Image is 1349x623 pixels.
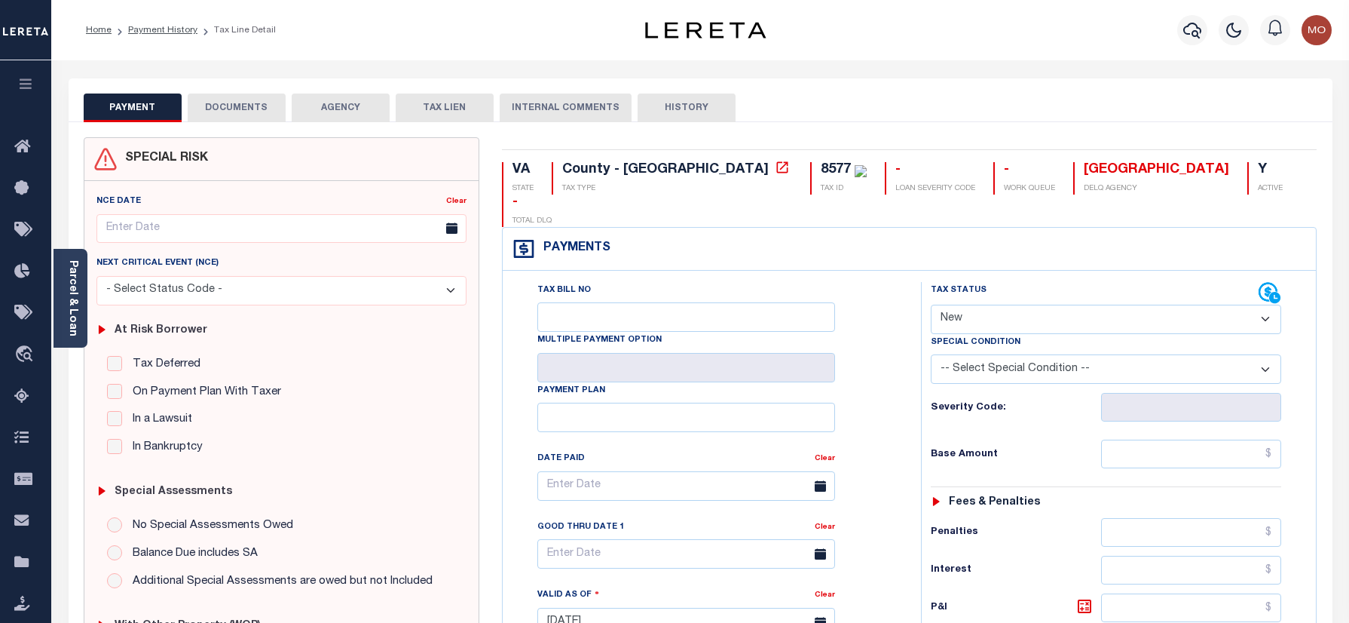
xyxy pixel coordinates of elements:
i: travel_explore [14,345,38,365]
p: DELQ AGENCY [1084,183,1229,195]
label: Valid as Of [537,588,599,602]
li: Tax Line Detail [197,23,276,37]
a: Clear [815,523,835,531]
div: Y [1258,162,1283,179]
h6: Fees & Penalties [949,496,1040,509]
input: $ [1101,594,1282,622]
p: TAX ID [821,183,867,195]
div: - [1004,162,1055,179]
p: TAX TYPE [562,183,792,195]
a: Clear [815,455,835,462]
p: ACTIVE [1258,183,1283,195]
button: PAYMENT [84,94,182,122]
button: TAX LIEN [396,94,494,122]
div: - [895,162,975,179]
input: $ [1101,440,1282,468]
a: Home [86,26,112,35]
button: DOCUMENTS [188,94,286,122]
div: County - [GEOGRAPHIC_DATA] [562,163,769,176]
h6: Base Amount [931,449,1101,461]
label: NCE Date [96,195,141,208]
p: STATE [512,183,534,195]
div: - [512,195,552,211]
div: [GEOGRAPHIC_DATA] [1084,162,1229,179]
button: HISTORY [638,94,736,122]
p: LOAN SEVERITY CODE [895,183,975,195]
label: On Payment Plan With Taxer [125,384,281,401]
label: Tax Deferred [125,356,200,373]
a: Clear [815,591,835,599]
input: Enter Date [96,214,467,244]
h6: At Risk Borrower [115,324,207,337]
label: Additional Special Assessments are owed but not Included [125,573,433,591]
label: Multiple Payment Option [537,334,662,347]
h6: P&I [931,597,1101,618]
label: Tax Bill No [537,284,591,297]
img: svg+xml;base64,PHN2ZyB4bWxucz0iaHR0cDovL3d3dy53My5vcmcvMjAwMC9zdmciIHBvaW50ZXItZXZlbnRzPSJub25lIi... [1302,15,1332,45]
p: WORK QUEUE [1004,183,1055,195]
h4: Payments [536,241,610,256]
input: $ [1101,518,1282,547]
label: Good Thru Date 1 [537,521,624,534]
a: Parcel & Loan [67,260,78,336]
img: logo-dark.svg [645,22,766,38]
label: Balance Due includes SA [125,545,258,563]
label: In Bankruptcy [125,439,203,456]
h6: Severity Code: [931,402,1101,414]
label: Special Condition [931,336,1020,349]
div: 8577 [821,163,851,176]
button: AGENCY [292,94,390,122]
label: No Special Assessments Owed [125,517,293,535]
label: In a Lawsuit [125,411,192,428]
label: Tax Status [931,284,987,297]
label: Payment Plan [537,385,605,397]
a: Clear [446,198,466,205]
div: VA [512,162,534,179]
label: Next Critical Event (NCE) [96,257,219,270]
button: INTERNAL COMMENTS [500,94,632,122]
h6: Interest [931,564,1101,576]
label: Date Paid [537,453,585,465]
h6: Special Assessments [115,486,232,499]
input: Enter Date [537,471,835,501]
input: Enter Date [537,539,835,569]
a: Payment History [128,26,197,35]
img: check-icon-green.svg [855,165,867,177]
input: $ [1101,556,1282,585]
p: TOTAL DLQ [512,216,552,227]
h6: Penalties [931,526,1101,539]
h4: SPECIAL RISK [118,152,208,166]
